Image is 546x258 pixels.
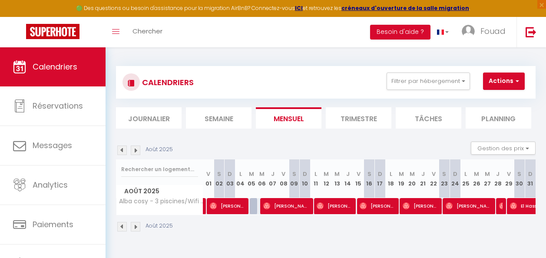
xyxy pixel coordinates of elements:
a: créneaux d'ouverture de la salle migration [341,4,469,12]
span: Paiements [33,219,73,230]
button: Actions [483,73,525,90]
th: 20 [407,159,418,198]
a: ... Fouad [455,17,516,47]
th: 08 [278,159,289,198]
abbr: S [367,170,371,178]
th: 25 [460,159,471,198]
img: ... [462,25,475,38]
th: 12 [321,159,332,198]
abbr: L [239,170,242,178]
th: 22 [428,159,439,198]
th: 13 [332,159,343,198]
span: Alba cosy - 3 piscines/Wifi HD/Parc de jeux [118,198,205,205]
th: 16 [364,159,375,198]
abbr: V [507,170,511,178]
th: 24 [450,159,460,198]
abbr: M [334,170,340,178]
abbr: M [474,170,479,178]
img: logout [526,26,536,37]
abbr: M [485,170,490,178]
li: Mensuel [256,107,321,129]
li: Trimestre [326,107,391,129]
abbr: V [357,170,361,178]
abbr: S [292,170,296,178]
abbr: D [378,170,382,178]
th: 17 [375,159,386,198]
span: Seddik Rebbaj [499,198,503,214]
th: 03 [225,159,235,198]
th: 14 [342,159,353,198]
a: Chercher [126,17,169,47]
th: 09 [289,159,300,198]
abbr: M [324,170,329,178]
span: [PERSON_NAME] [263,198,308,214]
th: 11 [310,159,321,198]
abbr: S [517,170,521,178]
li: Tâches [396,107,461,129]
h3: CALENDRIERS [140,73,194,92]
th: 26 [471,159,482,198]
abbr: D [528,170,533,178]
th: 23 [439,159,450,198]
th: 02 [214,159,225,198]
th: 29 [503,159,514,198]
abbr: S [217,170,221,178]
abbr: M [410,170,415,178]
th: 31 [525,159,536,198]
th: 10 [300,159,311,198]
span: [PERSON_NAME] [317,198,351,214]
th: 04 [235,159,246,198]
abbr: J [346,170,350,178]
p: Août 2025 [146,222,173,230]
span: Réservations [33,100,83,111]
a: ICI [295,4,303,12]
span: [PERSON_NAME] [403,198,437,214]
button: Besoin d'aide ? [370,25,430,40]
li: Semaine [186,107,251,129]
th: 18 [385,159,396,198]
th: 28 [493,159,503,198]
abbr: S [442,170,446,178]
th: 05 [246,159,257,198]
abbr: J [271,170,275,178]
abbr: V [281,170,285,178]
span: Fouad [480,26,506,36]
span: Août 2025 [116,185,203,198]
img: Super Booking [26,24,79,39]
th: 07 [268,159,278,198]
abbr: M [399,170,404,178]
span: Messages [33,140,72,151]
abbr: D [303,170,307,178]
abbr: V [432,170,436,178]
th: 27 [482,159,493,198]
abbr: J [421,170,425,178]
th: 19 [396,159,407,198]
input: Rechercher un logement... [121,162,198,177]
span: [PERSON_NAME] [360,198,394,214]
abbr: M [259,170,265,178]
button: Filtrer par hébergement [387,73,470,90]
li: Journalier [116,107,182,129]
span: [PERSON_NAME] [210,198,245,214]
span: [PERSON_NAME] [446,198,491,214]
abbr: J [496,170,500,178]
abbr: M [249,170,254,178]
abbr: L [464,170,467,178]
th: 30 [514,159,525,198]
th: 21 [417,159,428,198]
abbr: L [390,170,392,178]
span: Analytics [33,179,68,190]
th: 15 [353,159,364,198]
th: 06 [257,159,268,198]
button: Gestion des prix [471,142,536,155]
th: 01 [203,159,214,198]
abbr: D [453,170,457,178]
abbr: L [314,170,317,178]
abbr: D [228,170,232,178]
span: Calendriers [33,61,77,72]
span: Chercher [132,26,162,36]
li: Planning [466,107,531,129]
abbr: V [206,170,210,178]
